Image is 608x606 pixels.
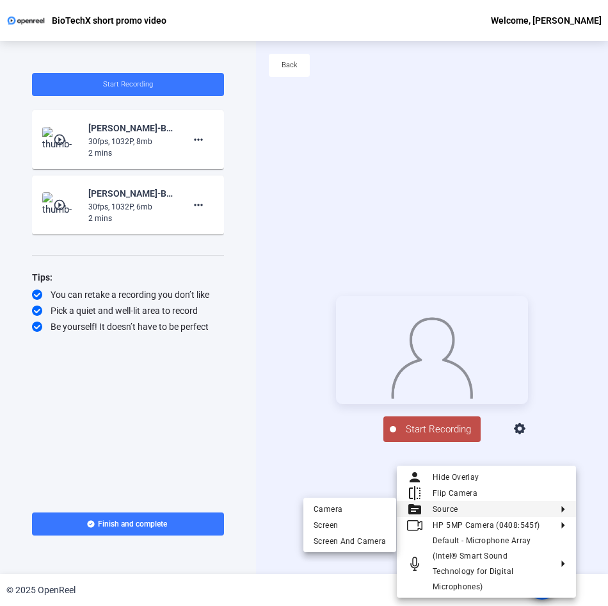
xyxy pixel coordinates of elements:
[407,501,422,516] mat-icon: source
[433,536,531,591] span: Default - Microphone Array (Intel® Smart Sound Technology for Digital Microphones)
[433,504,458,513] span: Source
[433,488,477,497] span: Flip Camera
[314,501,386,516] span: Camera
[433,472,479,481] span: Hide Overlay
[314,533,386,548] span: Screen And Camera
[314,517,386,532] span: Screen
[407,485,422,500] mat-icon: flip
[407,469,422,484] mat-icon: person
[433,520,540,529] span: HP 5MP Camera (0408:545f)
